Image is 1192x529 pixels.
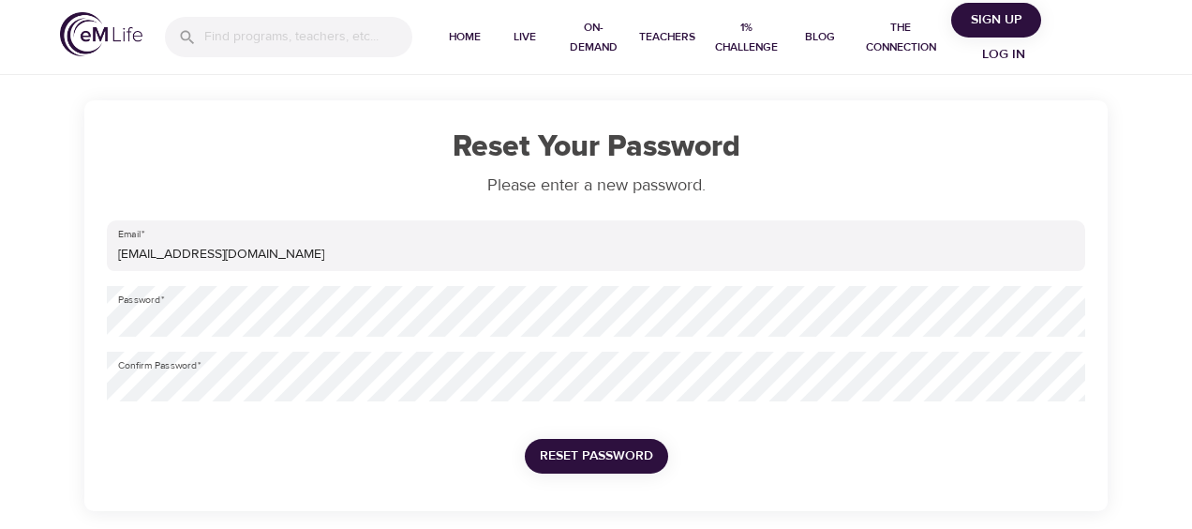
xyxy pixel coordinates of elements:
span: On-Demand [562,18,624,57]
span: Home [442,27,487,47]
h1: Reset Your Password [107,130,1085,165]
button: Sign Up [951,3,1041,38]
span: Sign Up [959,8,1034,32]
span: Live [502,27,547,47]
input: Find programs, teachers, etc... [204,17,412,57]
span: Blog [797,27,842,47]
p: Please enter a new password. [107,173,1085,198]
button: Log in [959,38,1049,72]
span: Log in [966,43,1041,67]
span: 1% Challenge [710,18,782,57]
span: The Connection [857,18,944,57]
img: logo [60,12,142,56]
span: Teachers [639,27,695,47]
span: Reset Password [540,445,653,468]
button: Reset Password [525,439,668,474]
